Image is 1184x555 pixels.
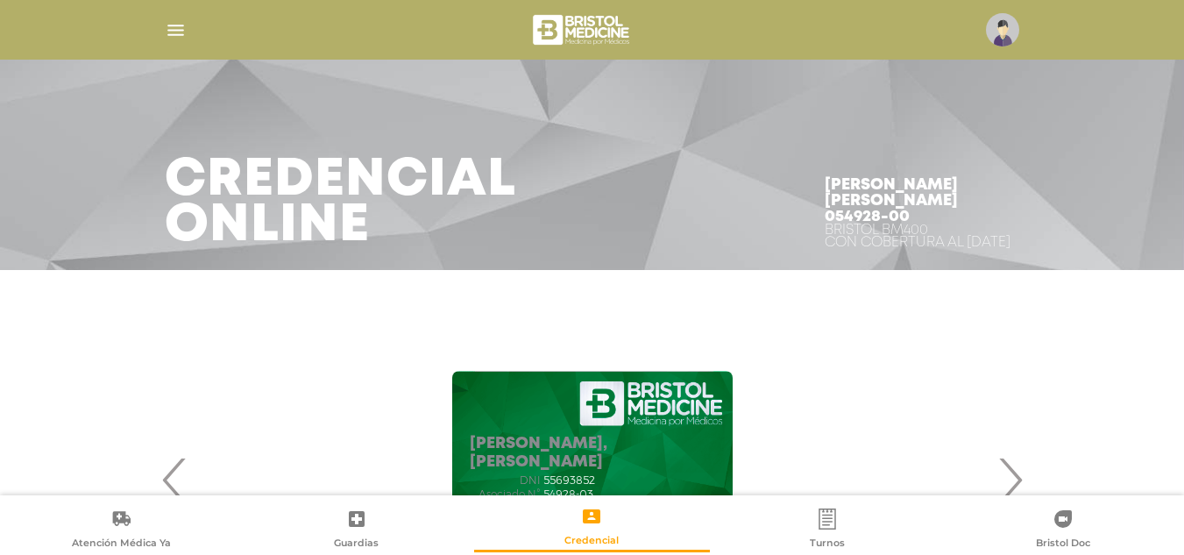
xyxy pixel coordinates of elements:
h5: [PERSON_NAME], [PERSON_NAME] [470,435,715,473]
div: Bristol BM400 Con Cobertura al [DATE] [825,224,1020,249]
span: DNI [470,474,540,487]
a: Guardias [239,508,475,552]
span: 54928-03 [543,488,593,501]
a: Credencial [474,505,710,550]
span: 55693852 [543,474,595,487]
a: Atención Médica Ya [4,508,239,552]
img: Cober_menu-lines-white.svg [165,19,187,41]
span: Asociado N° [470,488,540,501]
span: Turnos [810,537,845,552]
span: Next [993,432,1027,527]
span: Bristol Doc [1036,537,1090,552]
img: bristol-medicine-blanco.png [530,9,635,51]
span: Guardias [334,537,379,552]
h3: Credencial Online [165,158,516,249]
a: Turnos [710,508,946,552]
span: Atención Médica Ya [72,537,171,552]
span: Credencial [564,534,619,550]
h4: [PERSON_NAME] [PERSON_NAME] 054928-00 [825,177,1020,224]
span: Previous [158,432,192,527]
img: profile-placeholder.svg [986,13,1019,46]
a: Bristol Doc [945,508,1180,552]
